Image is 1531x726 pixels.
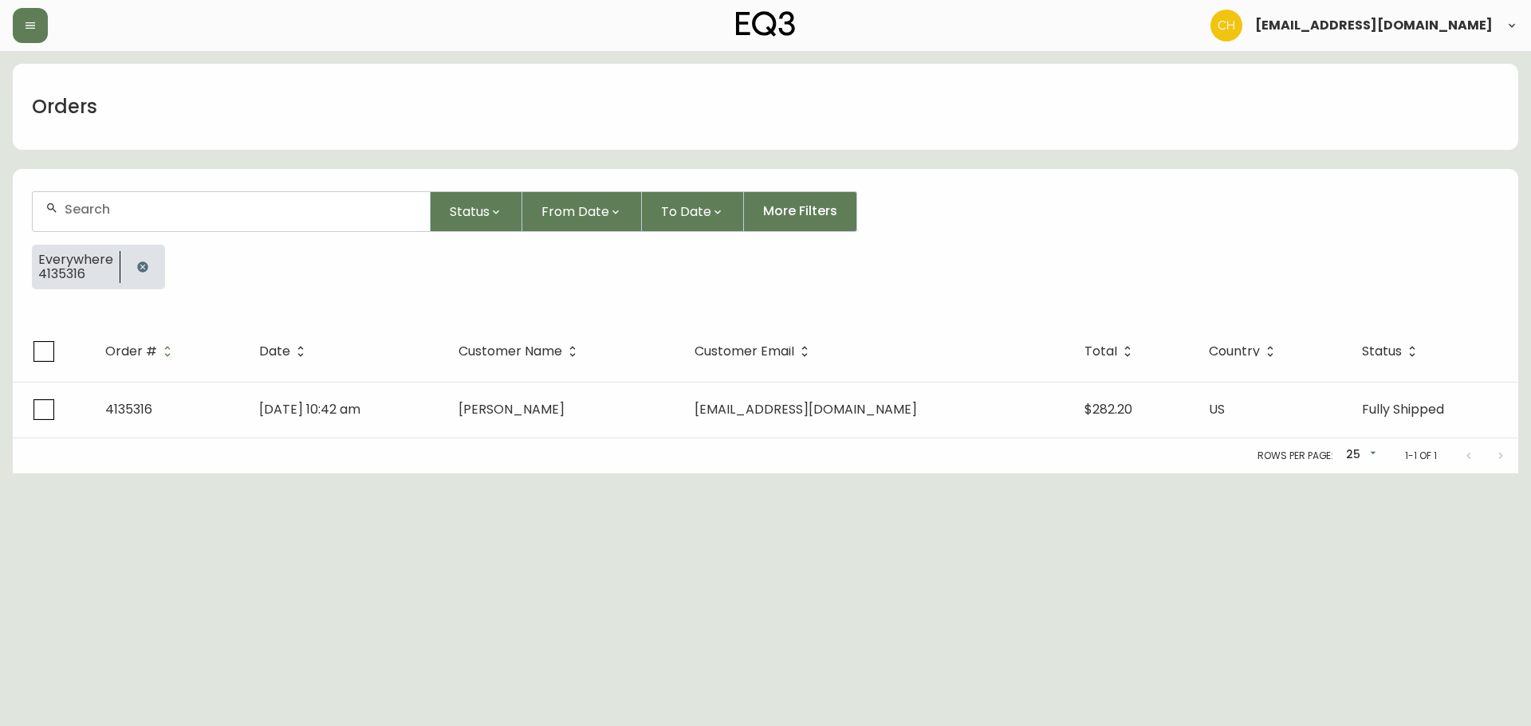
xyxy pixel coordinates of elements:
[1084,344,1138,359] span: Total
[1405,449,1437,463] p: 1-1 of 1
[1084,347,1117,356] span: Total
[695,347,794,356] span: Customer Email
[259,344,311,359] span: Date
[105,347,157,356] span: Order #
[1209,344,1281,359] span: Country
[459,347,562,356] span: Customer Name
[695,400,917,418] span: [EMAIL_ADDRESS][DOMAIN_NAME]
[459,344,583,359] span: Customer Name
[1210,10,1242,41] img: 6288462cea190ebb98a2c2f3c744dd7e
[1362,347,1402,356] span: Status
[1084,400,1132,418] span: $282.20
[1340,442,1379,469] div: 25
[695,344,815,359] span: Customer Email
[32,93,97,120] h1: Orders
[38,267,113,281] span: 4135316
[522,191,642,232] button: From Date
[459,400,565,418] span: [PERSON_NAME]
[1255,19,1493,32] span: [EMAIL_ADDRESS][DOMAIN_NAME]
[642,191,744,232] button: To Date
[763,202,837,220] span: More Filters
[661,202,711,222] span: To Date
[1362,344,1423,359] span: Status
[105,400,152,418] span: 4135316
[744,191,857,232] button: More Filters
[736,11,795,37] img: logo
[541,202,609,222] span: From Date
[1257,449,1333,463] p: Rows per page:
[450,202,490,222] span: Status
[1362,400,1444,418] span: Fully Shipped
[1209,400,1225,418] span: US
[431,191,522,232] button: Status
[38,253,113,267] span: Everywhere
[105,344,178,359] span: Order #
[259,400,360,418] span: [DATE] 10:42 am
[1209,347,1260,356] span: Country
[259,347,290,356] span: Date
[65,202,417,217] input: Search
